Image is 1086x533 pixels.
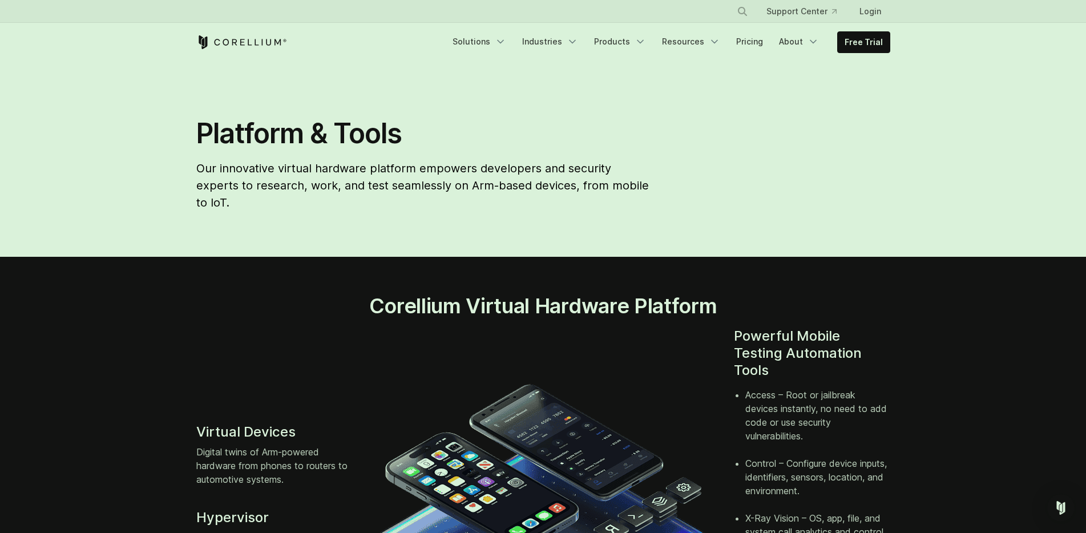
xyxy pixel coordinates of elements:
[515,31,585,52] a: Industries
[446,31,890,53] div: Navigation Menu
[196,161,649,209] span: Our innovative virtual hardware platform empowers developers and security experts to research, wo...
[446,31,513,52] a: Solutions
[196,445,353,486] p: Digital twins of Arm-powered hardware from phones to routers to automotive systems.
[772,31,826,52] a: About
[850,1,890,22] a: Login
[196,35,287,49] a: Corellium Home
[196,509,353,526] h4: Hypervisor
[655,31,727,52] a: Resources
[196,116,651,151] h1: Platform & Tools
[838,32,890,53] a: Free Trial
[196,423,353,441] h4: Virtual Devices
[587,31,653,52] a: Products
[723,1,890,22] div: Navigation Menu
[316,293,770,318] h2: Corellium Virtual Hardware Platform
[734,328,890,379] h4: Powerful Mobile Testing Automation Tools
[732,1,753,22] button: Search
[745,388,890,457] li: Access – Root or jailbreak devices instantly, no need to add code or use security vulnerabilities.
[729,31,770,52] a: Pricing
[757,1,846,22] a: Support Center
[1047,494,1075,522] div: Open Intercom Messenger
[745,457,890,511] li: Control – Configure device inputs, identifiers, sensors, location, and environment.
